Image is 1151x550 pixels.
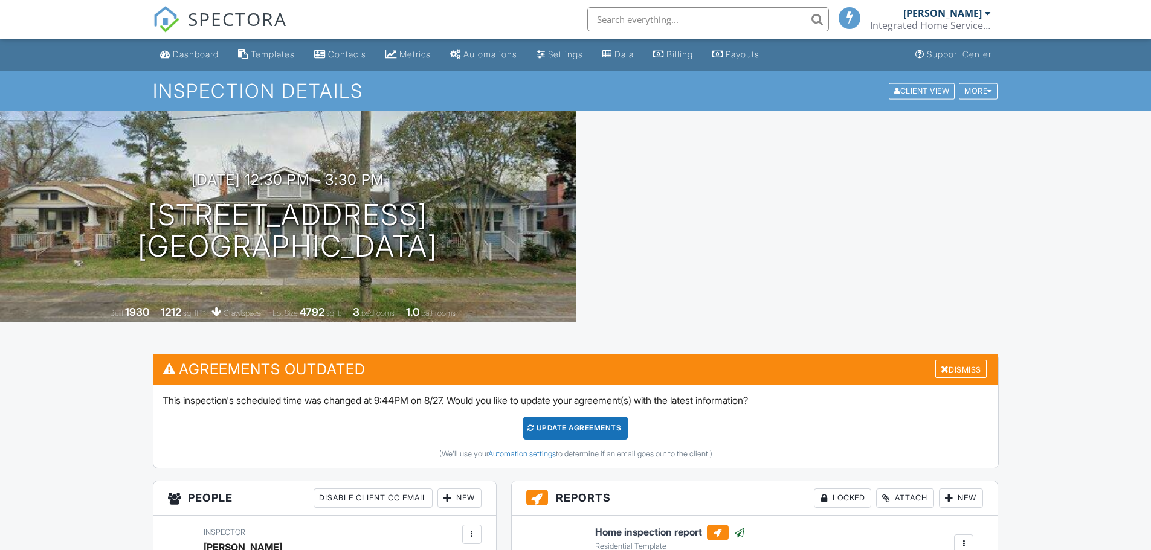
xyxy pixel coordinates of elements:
a: Payouts [708,43,764,66]
span: crawlspace [224,309,261,318]
a: Contacts [309,43,371,66]
div: Dashboard [173,49,219,59]
div: Dismiss [935,360,987,379]
a: Automation settings [488,449,556,458]
a: Client View [888,86,958,95]
div: Billing [666,49,693,59]
h3: People [153,481,496,516]
div: 1.0 [406,305,419,318]
input: Search everything... [587,7,829,31]
div: Locked [814,488,871,508]
h3: Reports [512,481,998,516]
div: (We'll use your to determine if an email goes out to the client.) [163,449,989,459]
span: Lot Size [272,309,298,318]
div: Update Agreements [523,417,628,440]
a: Automations (Basic) [445,43,522,66]
div: Automations [463,49,517,59]
div: Contacts [328,49,366,59]
h1: [STREET_ADDRESS] [GEOGRAPHIC_DATA] [138,199,437,263]
a: SPECTORA [153,16,287,42]
div: Settings [548,49,583,59]
div: Disable Client CC Email [314,488,433,508]
div: 1212 [161,305,181,318]
a: Settings [532,43,588,66]
a: Billing [648,43,698,66]
a: Dashboard [155,43,224,66]
div: More [959,83,998,99]
div: New [437,488,482,508]
span: sq. ft. [183,309,200,318]
span: Built [110,309,123,318]
a: Templates [233,43,300,66]
div: This inspection's scheduled time was changed at 9:44PM on 8/27. Would you like to update your agr... [153,385,998,468]
span: Inspector [204,528,245,537]
span: sq.ft. [326,309,341,318]
div: 1930 [125,305,149,318]
div: 3 [353,305,359,318]
span: SPECTORA [188,6,287,31]
h3: Agreements Outdated [153,354,998,384]
h6: Home inspection report [595,525,746,540]
div: Integrated Home Services and Consulting, Inc. [870,19,991,31]
div: [PERSON_NAME] [903,7,982,19]
div: Data [614,49,634,59]
div: Support Center [927,49,991,59]
img: The Best Home Inspection Software - Spectora [153,6,179,33]
div: Payouts [726,49,759,59]
div: 4792 [300,305,324,318]
h3: [DATE] 12:30 pm - 3:30 pm [192,171,384,188]
a: Data [598,43,639,66]
div: Metrics [399,49,431,59]
a: Support Center [911,43,996,66]
div: Attach [876,488,934,508]
h1: Inspection Details [153,80,999,101]
span: bedrooms [361,309,395,318]
span: bathrooms [421,309,456,318]
div: New [939,488,983,508]
div: Templates [251,49,295,59]
div: Client View [889,83,955,99]
a: Metrics [381,43,436,66]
